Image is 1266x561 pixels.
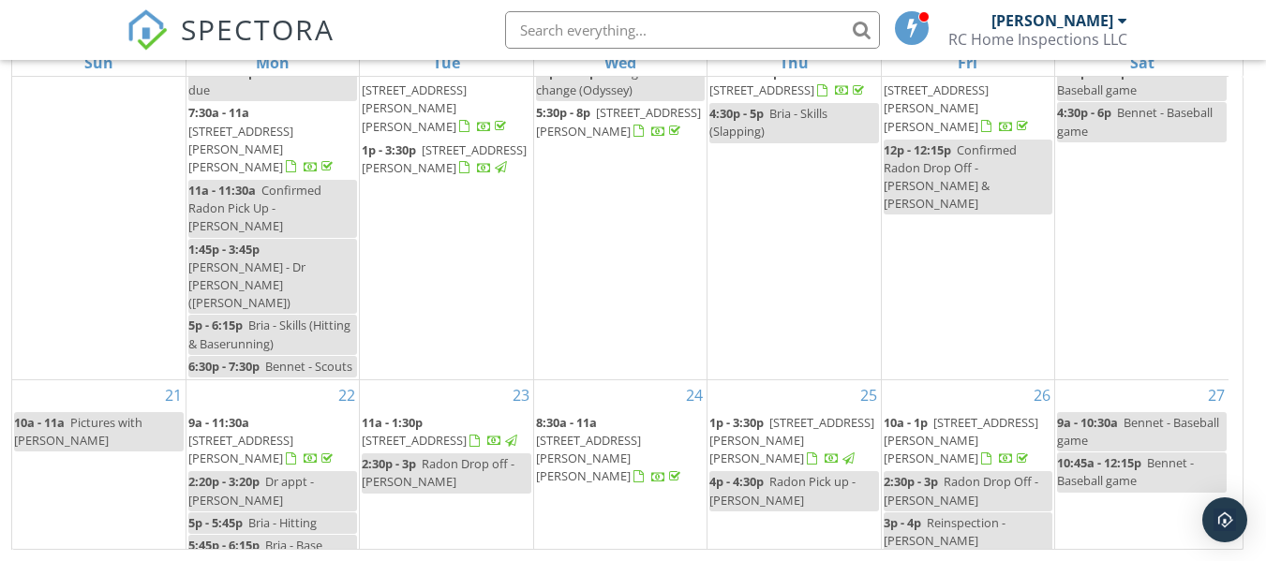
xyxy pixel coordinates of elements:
span: 1:45p - 3:45p [188,241,260,258]
span: 2:30p - 3p [884,473,938,490]
span: 5p - 6:15p [188,317,243,333]
span: 10a - 11a [14,414,65,431]
td: Go to September 14, 2025 [12,29,186,379]
td: Go to September 19, 2025 [881,29,1054,379]
span: 3p - 4p [884,514,921,531]
td: Go to September 15, 2025 [186,29,359,379]
span: 9a - 11:30a [188,414,249,431]
a: 8:30a - 11a [STREET_ADDRESS][PERSON_NAME][PERSON_NAME] [536,414,684,485]
span: 8:30a - 11a [536,414,597,431]
a: 7:30a - 11a [STREET_ADDRESS][PERSON_NAME][PERSON_NAME] [188,104,336,175]
div: RC Home Inspections LLC [948,30,1127,49]
span: 10a - 1p [884,414,928,431]
a: Sunday [81,50,117,76]
span: [STREET_ADDRESS][PERSON_NAME] [188,432,293,466]
span: [STREET_ADDRESS][PERSON_NAME][PERSON_NAME] [362,81,467,134]
a: Saturday [1126,50,1158,76]
span: Dr appt - [PERSON_NAME] [188,473,314,508]
span: 5:45p - 6:15p [188,537,260,554]
a: 11a - 1:30p [STREET_ADDRESS] [362,414,520,449]
span: [STREET_ADDRESS] [362,432,467,449]
span: [STREET_ADDRESS][PERSON_NAME][PERSON_NAME] [884,414,1038,466]
input: Search everything... [505,11,880,49]
span: 1p - 3:30p [709,414,764,431]
span: 1p - 3:30p [362,141,416,158]
span: 11a - 1:30p [362,414,423,431]
a: Go to September 27, 2025 [1204,380,1229,410]
a: Thursday [776,50,812,76]
span: 12a - 11:59p [188,64,256,81]
span: [STREET_ADDRESS][PERSON_NAME][PERSON_NAME] [709,414,874,466]
span: Radon Drop Off - [PERSON_NAME] [884,473,1038,508]
span: 2:30p - 3p [362,455,416,472]
span: 6:30p - 7:30p [188,358,260,375]
span: Reinspection - [PERSON_NAME] [884,514,1005,549]
a: 9a - 11:30a [STREET_ADDRESS][PERSON_NAME] [188,412,357,471]
a: SPECTORA [127,25,335,65]
a: Go to September 23, 2025 [509,380,533,410]
a: Tuesday [429,50,464,76]
span: 5p - 5:45p [188,514,243,531]
span: 12p - 12:15p [884,141,951,158]
a: 10a - 1p [STREET_ADDRESS][PERSON_NAME][PERSON_NAME] [884,414,1038,466]
a: 9a - 11:30a [STREET_ADDRESS][PERSON_NAME][PERSON_NAME] [884,64,1032,135]
a: 1p - 3:30p [STREET_ADDRESS][PERSON_NAME][PERSON_NAME] [709,414,874,466]
span: 4:30p - 6p [1057,104,1111,121]
span: [PERSON_NAME] - Dr [PERSON_NAME] ([PERSON_NAME]) [188,258,305,311]
td: Go to September 16, 2025 [360,29,533,379]
span: 2:45p - 4:15p [1057,64,1128,81]
a: Go to September 25, 2025 [856,380,881,410]
a: 9a - 11:30a [STREET_ADDRESS][PERSON_NAME][PERSON_NAME] [884,62,1052,139]
a: 8:30a - 11a [STREET_ADDRESS][PERSON_NAME][PERSON_NAME] [362,64,510,135]
span: 9:30a - 1:30p [709,64,781,81]
span: Bennet - Scouts [265,358,352,375]
a: 11a - 1:30p [STREET_ADDRESS] [362,412,530,452]
span: Bennet - Baseball game [1057,64,1181,98]
span: Estimated tax due [188,64,338,98]
a: Friday [954,50,981,76]
span: [STREET_ADDRESS][PERSON_NAME] [362,141,527,176]
a: 5:30p - 8p [STREET_ADDRESS][PERSON_NAME] [536,104,701,139]
span: 7:30a - 11a [188,104,249,121]
span: [STREET_ADDRESS][PERSON_NAME][PERSON_NAME] [884,81,989,134]
a: Go to September 24, 2025 [682,380,707,410]
span: Confirmed Radon Drop Off - [PERSON_NAME] & [PERSON_NAME] [884,141,1017,213]
span: Bria - Hitting [248,514,317,531]
a: 7:30a - 11a [STREET_ADDRESS][PERSON_NAME][PERSON_NAME] [188,102,357,179]
div: [PERSON_NAME] [991,11,1113,30]
span: Bennet - Baseball game [1057,414,1219,449]
span: Pictures with [PERSON_NAME] [14,414,142,449]
span: [STREET_ADDRESS] [709,81,814,98]
span: 10:45a - 12:15p [1057,454,1141,471]
span: 11a - 11:30a [188,182,256,199]
span: 5:30p - 8p [536,104,590,121]
span: 9a - 11:30a [884,64,945,81]
span: Bria - Skills (Hitting & Baserunning) [188,317,350,351]
span: [STREET_ADDRESS][PERSON_NAME] [536,104,701,139]
span: Youngsteds - Oil change (Odyssey) [536,64,693,98]
span: 8:30a - 11a [362,64,423,81]
span: Radon Pick up - [PERSON_NAME] [709,473,856,508]
span: Radon Drop off - [PERSON_NAME] [362,455,514,490]
a: Go to September 26, 2025 [1030,380,1054,410]
span: 2:20p - 3:20p [188,473,260,490]
span: 4p - 4:30p [709,473,764,490]
td: Go to September 18, 2025 [707,29,881,379]
span: 9a - 10:30a [1057,414,1118,431]
a: 9:30a - 1:30p [STREET_ADDRESS] [709,62,878,102]
a: 5:30p - 8p [STREET_ADDRESS][PERSON_NAME] [536,102,705,142]
span: 12p - 1:30p [536,64,597,81]
span: Bria - Skills (Slapping) [709,105,827,140]
span: 4:30p - 5p [709,105,764,122]
a: 8:30a - 11a [STREET_ADDRESS][PERSON_NAME][PERSON_NAME] [362,62,530,139]
a: 9a - 11:30a [STREET_ADDRESS][PERSON_NAME] [188,414,336,466]
span: SPECTORA [181,9,335,49]
a: 1p - 3:30p [STREET_ADDRESS][PERSON_NAME] [362,140,530,180]
a: 8:30a - 11a [STREET_ADDRESS][PERSON_NAME][PERSON_NAME] [536,412,705,489]
div: Open Intercom Messenger [1202,497,1247,542]
span: [STREET_ADDRESS][PERSON_NAME][PERSON_NAME] [536,432,641,484]
img: The Best Home Inspection Software - Spectora [127,9,168,51]
a: Go to September 22, 2025 [335,380,359,410]
a: 1p - 3:30p [STREET_ADDRESS][PERSON_NAME] [362,141,527,176]
span: Bennet - Baseball game [1057,104,1213,139]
